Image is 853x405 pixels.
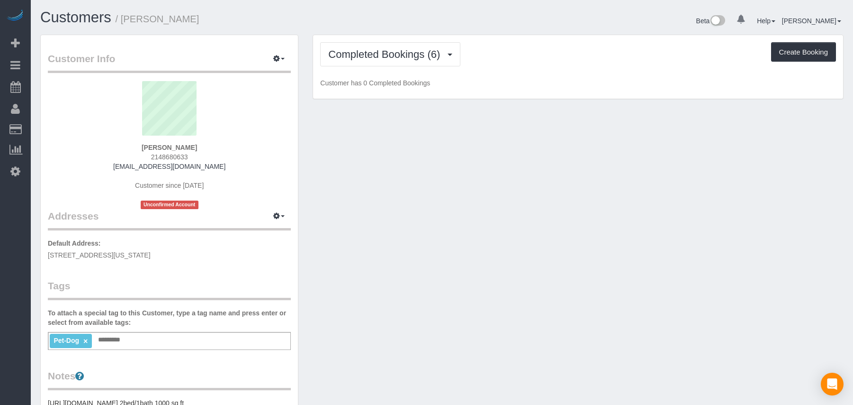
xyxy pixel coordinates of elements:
[151,153,188,161] span: 2148680633
[328,48,445,60] span: Completed Bookings (6)
[141,201,198,209] span: Unconfirmed Account
[771,42,836,62] button: Create Booking
[54,337,79,344] span: Pet-Dog
[320,78,836,88] p: Customer has 0 Completed Bookings
[757,17,775,25] a: Help
[821,373,844,396] div: Open Intercom Messenger
[6,9,25,23] img: Automaid Logo
[782,17,841,25] a: [PERSON_NAME]
[116,14,199,24] small: / [PERSON_NAME]
[48,251,151,259] span: [STREET_ADDRESS][US_STATE]
[48,52,291,73] legend: Customer Info
[48,369,291,390] legend: Notes
[83,337,88,345] a: ×
[48,239,101,248] label: Default Address:
[48,308,291,327] label: To attach a special tag to this Customer, type a tag name and press enter or select from availabl...
[48,279,291,300] legend: Tags
[113,163,225,170] a: [EMAIL_ADDRESS][DOMAIN_NAME]
[135,182,204,189] span: Customer since [DATE]
[709,15,725,28] img: New interface
[320,42,460,66] button: Completed Bookings (6)
[142,144,197,151] strong: [PERSON_NAME]
[40,9,111,26] a: Customers
[696,17,726,25] a: Beta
